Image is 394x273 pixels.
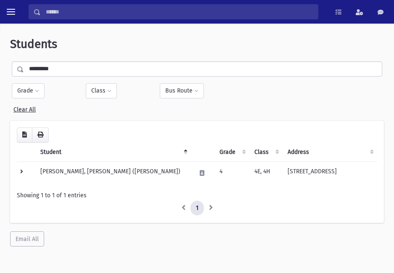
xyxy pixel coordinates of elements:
[35,162,191,184] td: [PERSON_NAME], [PERSON_NAME] ([PERSON_NAME])
[12,83,45,98] button: Grade
[214,143,249,162] th: Grade: activate to sort column ascending
[32,127,49,143] button: Print
[17,127,32,143] button: CSV
[13,103,36,113] a: Clear All
[283,143,377,162] th: Address: activate to sort column ascending
[249,143,283,162] th: Class: activate to sort column ascending
[86,83,117,98] button: Class
[214,162,249,184] td: 4
[3,4,19,19] button: toggle menu
[160,83,204,98] button: Bus Route
[10,37,57,51] span: Students
[17,191,377,200] div: Showing 1 to 1 of 1 entries
[283,162,377,184] td: [STREET_ADDRESS]
[35,143,191,162] th: Student: activate to sort column descending
[10,231,44,246] button: Email All
[190,201,204,216] a: 1
[41,4,318,19] input: Search
[249,162,283,184] td: 4E, 4H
